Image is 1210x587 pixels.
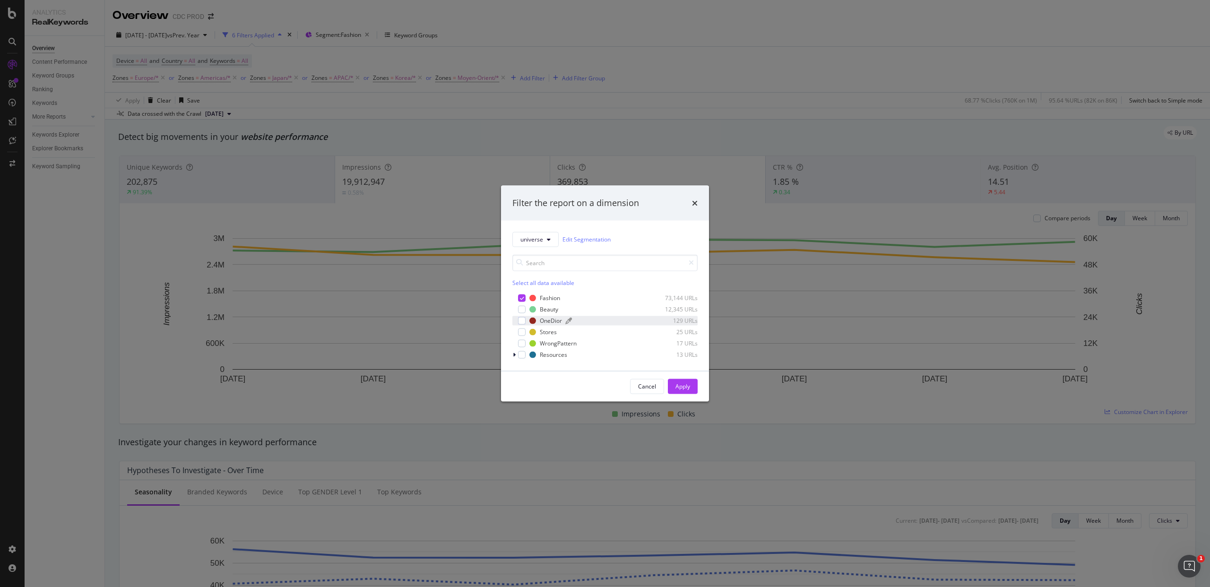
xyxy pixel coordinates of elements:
div: Cancel [638,382,656,390]
input: Search [512,254,698,271]
div: Filter the report on a dimension [512,197,639,209]
div: modal [501,186,709,402]
div: Resources [540,351,567,359]
div: OneDior [540,317,562,325]
button: Cancel [630,379,664,394]
div: Fashion [540,294,560,302]
div: Select all data available [512,278,698,286]
button: universe [512,232,559,247]
span: 1 [1197,555,1205,562]
a: Edit Segmentation [562,234,611,244]
div: times [692,197,698,209]
div: 13 URLs [651,351,698,359]
span: universe [520,235,543,243]
div: 12,345 URLs [651,305,698,313]
div: 73,144 URLs [651,294,698,302]
div: 25 URLs [651,328,698,336]
button: Apply [668,379,698,394]
div: Stores [540,328,557,336]
div: WrongPattern [540,339,577,347]
div: 17 URLs [651,339,698,347]
div: 129 URLs [651,317,698,325]
div: Apply [675,382,690,390]
iframe: Intercom live chat [1178,555,1201,578]
div: Beauty [540,305,558,313]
